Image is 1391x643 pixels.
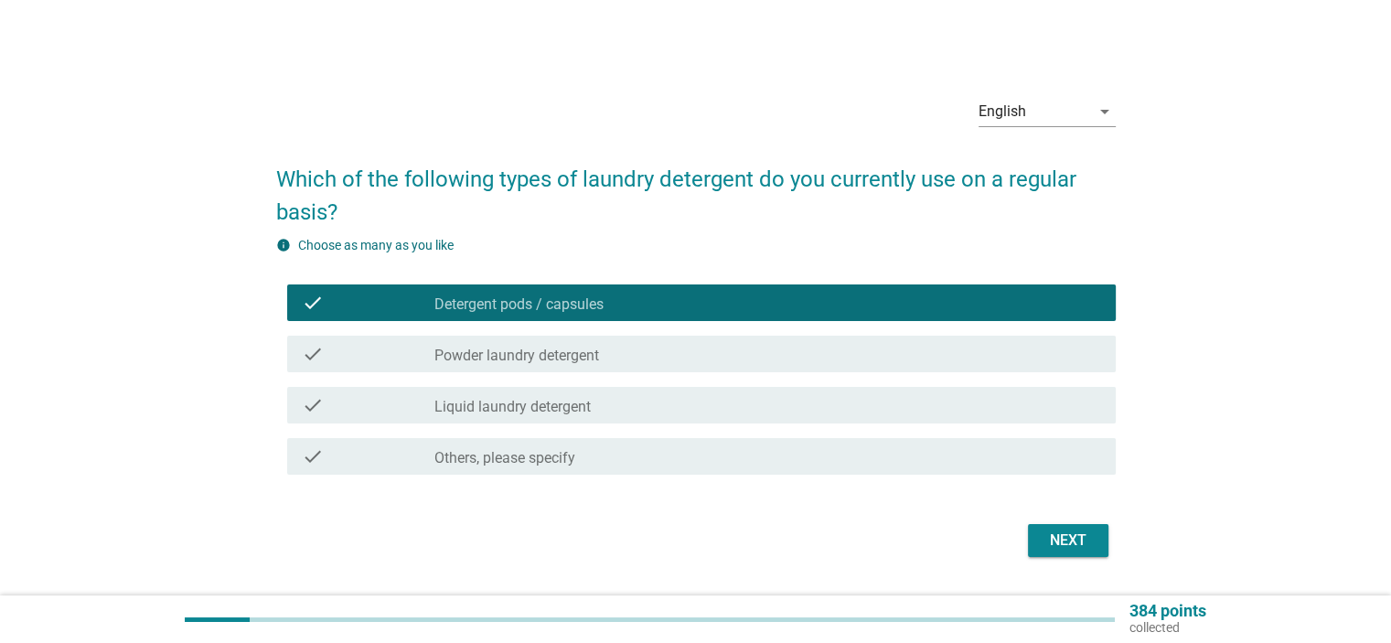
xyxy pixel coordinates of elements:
[979,103,1026,120] div: English
[1028,524,1108,557] button: Next
[298,238,454,252] label: Choose as many as you like
[1129,603,1206,619] p: 384 points
[1043,530,1094,552] div: Next
[302,343,324,365] i: check
[1094,101,1116,123] i: arrow_drop_down
[434,347,599,365] label: Powder laundry detergent
[434,295,604,314] label: Detergent pods / capsules
[276,238,291,252] i: info
[302,292,324,314] i: check
[434,449,575,467] label: Others, please specify
[302,394,324,416] i: check
[434,398,591,416] label: Liquid laundry detergent
[302,445,324,467] i: check
[1129,619,1206,636] p: collected
[276,145,1116,229] h2: Which of the following types of laundry detergent do you currently use on a regular basis?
